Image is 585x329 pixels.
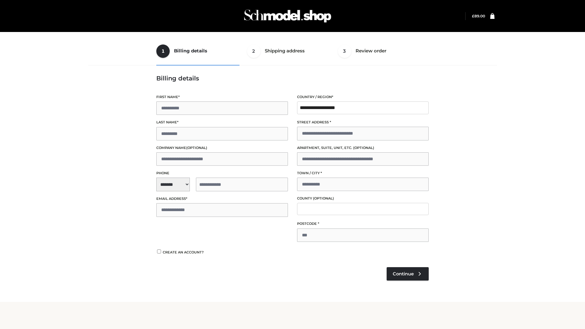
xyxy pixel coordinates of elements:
[156,119,288,125] label: Last name
[472,14,485,18] a: £89.00
[393,271,414,277] span: Continue
[297,94,429,100] label: Country / Region
[297,119,429,125] label: Street address
[472,14,485,18] bdi: 89.00
[186,146,207,150] span: (optional)
[156,145,288,151] label: Company name
[156,94,288,100] label: First name
[472,14,474,18] span: £
[156,249,162,253] input: Create an account?
[163,250,204,254] span: Create an account?
[297,196,429,201] label: County
[297,145,429,151] label: Apartment, suite, unit, etc.
[387,267,429,281] a: Continue
[313,196,334,200] span: (optional)
[353,146,374,150] span: (optional)
[156,75,429,82] h3: Billing details
[297,221,429,227] label: Postcode
[156,170,288,176] label: Phone
[297,170,429,176] label: Town / City
[156,196,288,202] label: Email address
[242,4,333,28] img: Schmodel Admin 964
